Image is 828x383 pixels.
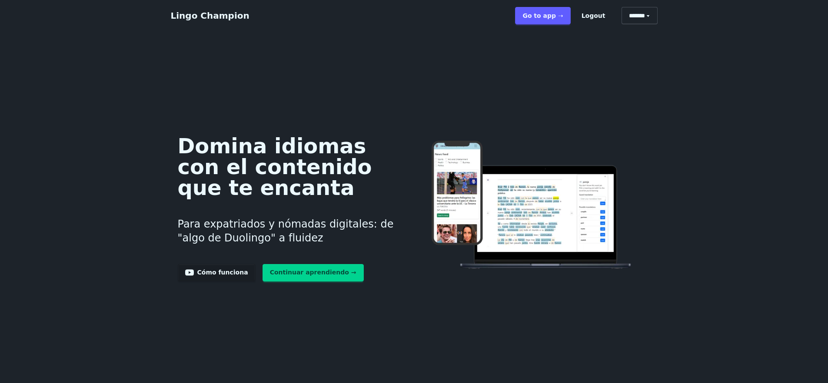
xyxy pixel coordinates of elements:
[171,10,249,21] a: Lingo Champion
[178,207,401,255] h3: Para expatriados y nómadas digitales: de "algo de Duolingo" a fluidez
[178,135,401,198] h1: Domina idiomas con el contenido que te encanta
[178,264,256,281] a: Cómo funciona
[263,264,364,281] a: Continuar aprendiendo →
[414,141,650,271] img: Aprende idiomas en línea
[515,7,570,24] a: Go to app ➝
[574,7,613,24] button: Logout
